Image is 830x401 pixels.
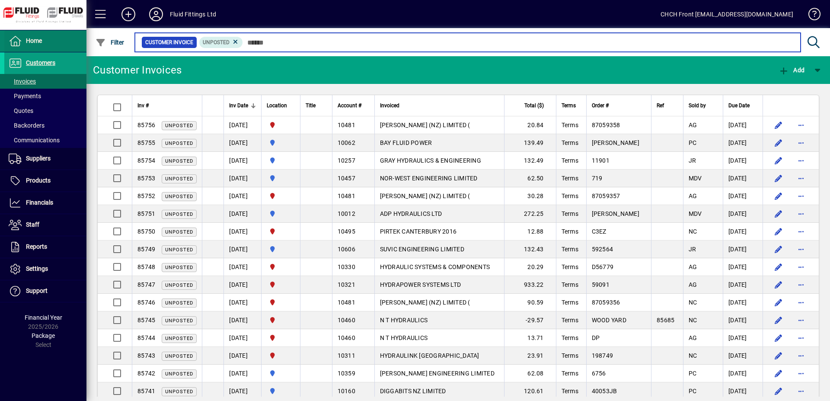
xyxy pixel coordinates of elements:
[504,311,556,329] td: -29.57
[794,278,808,292] button: More options
[510,101,552,110] div: Total ($)
[772,384,785,398] button: Edit
[338,334,355,341] span: 10460
[723,365,763,382] td: [DATE]
[93,35,127,50] button: Filter
[689,246,696,253] span: JR
[380,388,446,395] span: DIGGABITS NZ LIMITED
[9,122,45,129] span: Backorders
[562,263,578,270] span: Terms
[170,7,216,21] div: Fluid Fittings Ltd
[338,122,355,128] span: 10481
[137,370,155,377] span: 85742
[794,366,808,380] button: More options
[657,101,678,110] div: Ref
[165,123,193,128] span: Unposted
[689,101,706,110] span: Sold by
[380,281,461,288] span: HYDRAPOWER SYSTEMS LTD
[689,299,697,306] span: NC
[380,263,490,270] span: HYDRAULIC SYSTEMS & COMPONENTS
[592,101,609,110] span: Order #
[772,207,785,221] button: Edit
[223,365,261,382] td: [DATE]
[794,349,808,363] button: More options
[380,317,428,324] span: N T HYDRAULICS
[267,262,295,272] span: FLUID FITTINGS CHRISTCHURCH
[504,382,556,400] td: 120.61
[592,192,620,199] span: 87059357
[223,134,261,152] td: [DATE]
[689,370,697,377] span: PC
[137,299,155,306] span: 85746
[165,353,193,359] span: Unposted
[380,246,464,253] span: SUVIC ENGINEERING LIMITED
[267,138,295,148] span: AUCKLAND
[165,141,193,146] span: Unposted
[380,334,428,341] span: N T HYDRAULICS
[504,152,556,170] td: 132.49
[338,299,355,306] span: 10481
[4,103,86,118] a: Quotes
[723,205,763,223] td: [DATE]
[165,158,193,164] span: Unposted
[380,101,499,110] div: Invoiced
[794,313,808,327] button: More options
[562,317,578,324] span: Terms
[592,299,620,306] span: 87059356
[4,214,86,236] a: Staff
[223,223,261,241] td: [DATE]
[165,194,193,199] span: Unposted
[524,101,544,110] span: Total ($)
[223,294,261,311] td: [DATE]
[772,136,785,150] button: Edit
[4,133,86,148] a: Communications
[794,242,808,256] button: More options
[338,210,355,217] span: 10012
[338,370,355,377] span: 10359
[4,236,86,258] a: Reports
[9,93,41,99] span: Payments
[689,263,697,270] span: AG
[592,263,614,270] span: D56779
[562,370,578,377] span: Terms
[26,37,42,44] span: Home
[380,210,442,217] span: ADP HYDRAULICS LTD
[723,311,763,329] td: [DATE]
[267,101,295,110] div: Location
[380,228,457,235] span: PIRTEK CANTERBURY 2016
[380,157,481,164] span: GRAY HYDRAULICS & ENGINEERING
[223,311,261,329] td: [DATE]
[504,241,556,258] td: 132.43
[592,281,610,288] span: 59091
[137,210,155,217] span: 85751
[267,315,295,325] span: FLUID FITTINGS CHRISTCHURCH
[794,295,808,309] button: More options
[689,192,697,199] span: AG
[223,276,261,294] td: [DATE]
[562,139,578,146] span: Terms
[794,384,808,398] button: More options
[4,30,86,52] a: Home
[794,118,808,132] button: More options
[772,349,785,363] button: Edit
[772,260,785,274] button: Edit
[689,139,697,146] span: PC
[338,388,355,395] span: 10160
[267,244,295,254] span: AUCKLAND
[794,260,808,274] button: More options
[562,157,578,164] span: Terms
[267,120,295,130] span: FLUID FITTINGS CHRISTCHURCH
[165,212,193,217] span: Unposted
[9,107,33,114] span: Quotes
[267,351,295,360] span: FLUID FITTINGS CHRISTCHURCH
[25,314,62,321] span: Financial Year
[137,175,155,182] span: 85753
[794,136,808,150] button: More options
[504,187,556,205] td: 30.28
[137,157,155,164] span: 85754
[267,209,295,218] span: AUCKLAND
[504,258,556,276] td: 20.29
[165,229,193,235] span: Unposted
[165,300,193,306] span: Unposted
[26,199,53,206] span: Financials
